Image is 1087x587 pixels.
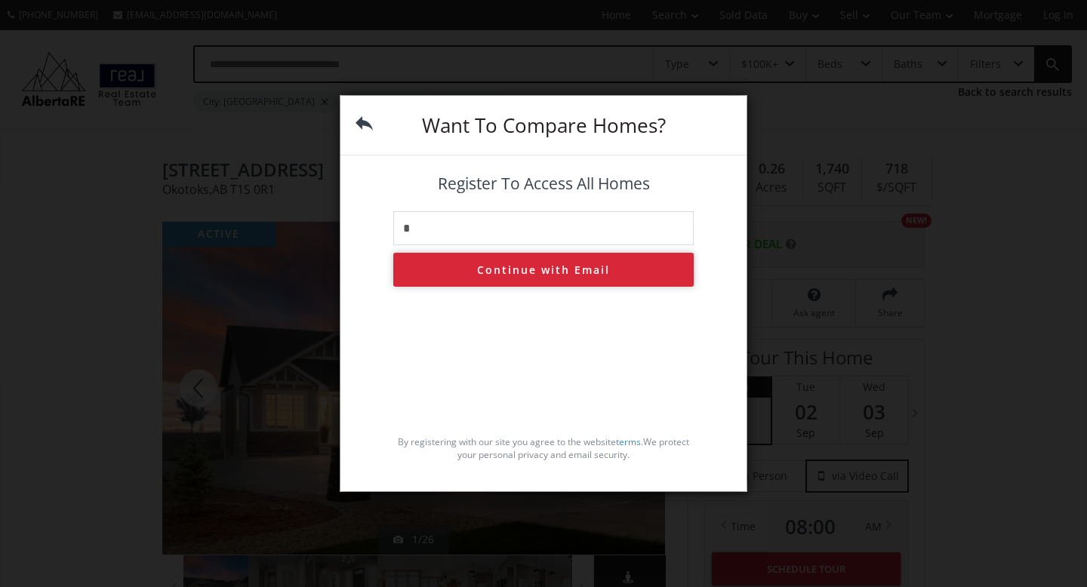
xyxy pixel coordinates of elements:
h4: Register To Access All Homes [393,175,694,192]
button: Continue with Email [393,253,694,287]
img: back [356,115,373,132]
a: terms [616,435,641,448]
h3: Want To Compare Homes? [393,115,694,135]
p: By registering with our site you agree to the website . We protect your personal privacy and emai... [393,435,694,461]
